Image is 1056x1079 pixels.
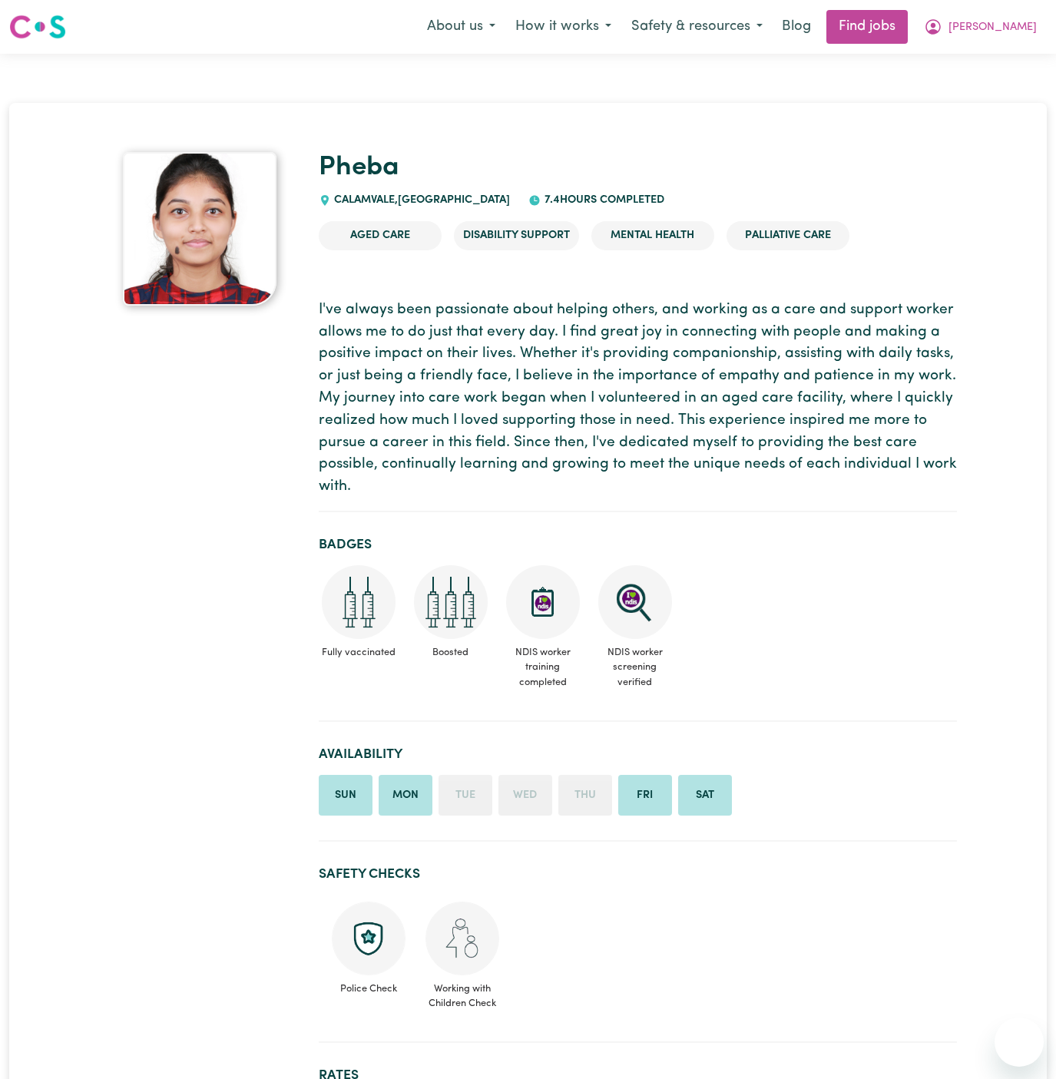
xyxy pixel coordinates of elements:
h2: Availability [319,746,957,763]
li: Available on Monday [379,775,432,816]
li: Unavailable on Tuesday [439,775,492,816]
span: 7.4 hours completed [541,194,664,206]
li: Available on Saturday [678,775,732,816]
a: Blog [773,10,820,44]
h2: Badges [319,537,957,553]
li: Mental Health [591,221,714,250]
img: CS Academy: Introduction to NDIS Worker Training course completed [506,565,580,639]
a: Pheba [319,154,399,181]
iframe: Button to launch messaging window [995,1018,1044,1067]
li: Unavailable on Wednesday [498,775,552,816]
span: CALAMVALE , [GEOGRAPHIC_DATA] [331,194,511,206]
img: NDIS Worker Screening Verified [598,565,672,639]
img: Care and support worker has received booster dose of COVID-19 vaccination [414,565,488,639]
span: [PERSON_NAME] [948,19,1037,36]
span: Working with Children Check [425,975,500,1011]
a: Find jobs [826,10,908,44]
span: NDIS worker screening verified [595,639,675,696]
li: Disability Support [454,221,579,250]
h2: Safety Checks [319,866,957,882]
button: How it works [505,11,621,43]
li: Available on Friday [618,775,672,816]
span: Boosted [411,639,491,666]
p: I've always been passionate about helping others, and working as a care and support worker allows... [319,300,957,498]
li: Aged Care [319,221,442,250]
img: Care and support worker has received 2 doses of COVID-19 vaccine [322,565,396,639]
button: Safety & resources [621,11,773,43]
span: Fully vaccinated [319,639,399,666]
span: Police Check [331,975,406,996]
button: About us [417,11,505,43]
img: Careseekers logo [9,13,66,41]
img: Working with children check [425,902,499,975]
a: Pheba's profile picture' [100,152,300,306]
a: Careseekers logo [9,9,66,45]
li: Available on Sunday [319,775,372,816]
img: Police check [332,902,406,975]
button: My Account [914,11,1047,43]
img: Pheba [123,152,276,306]
li: Palliative care [727,221,849,250]
span: NDIS worker training completed [503,639,583,696]
li: Unavailable on Thursday [558,775,612,816]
